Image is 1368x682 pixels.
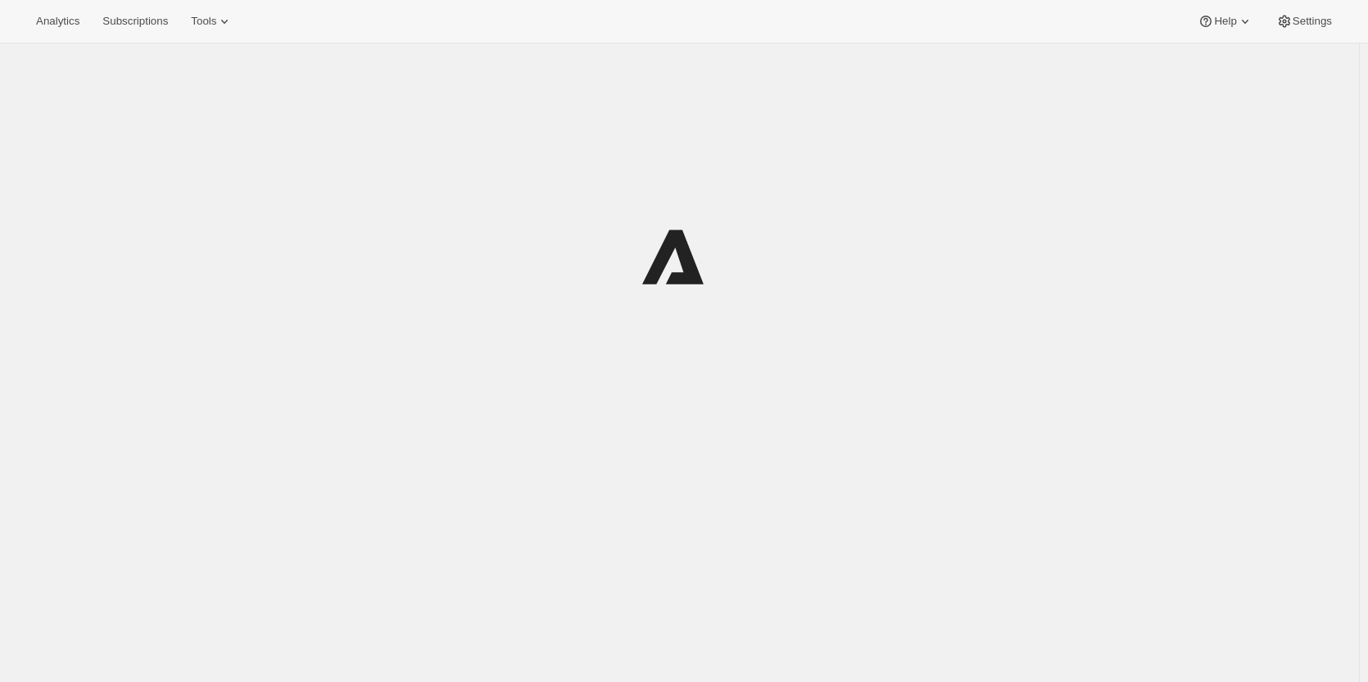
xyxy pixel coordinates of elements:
button: Analytics [26,10,89,33]
span: Help [1214,15,1236,28]
span: Tools [191,15,216,28]
button: Help [1188,10,1262,33]
span: Subscriptions [102,15,168,28]
span: Analytics [36,15,79,28]
button: Tools [181,10,242,33]
span: Settings [1293,15,1332,28]
button: Settings [1266,10,1342,33]
button: Subscriptions [93,10,178,33]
